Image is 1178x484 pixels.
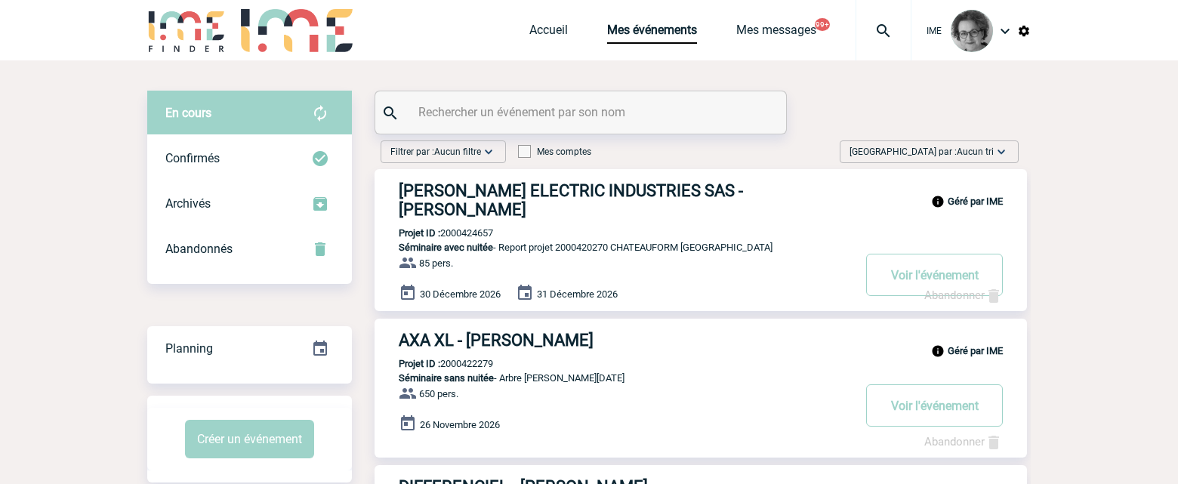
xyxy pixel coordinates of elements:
p: - Arbre [PERSON_NAME][DATE] [375,372,852,384]
span: 31 Décembre 2026 [537,288,618,300]
img: info_black_24dp.svg [931,344,945,358]
a: Planning [147,325,352,370]
b: Géré par IME [948,196,1003,207]
a: [PERSON_NAME] ELECTRIC INDUSTRIES SAS - [PERSON_NAME] [375,181,1027,219]
b: Géré par IME [948,345,1003,356]
span: Planning [165,341,213,356]
div: Retrouvez ici tous les événements que vous avez décidé d'archiver [147,181,352,227]
h3: AXA XL - [PERSON_NAME] [399,331,852,350]
img: IME-Finder [147,9,226,52]
a: Abandonner [924,435,1003,449]
span: Aucun filtre [434,146,481,157]
button: 99+ [815,18,830,31]
span: Séminaire avec nuitée [399,242,493,253]
p: 2000422279 [375,358,493,369]
img: baseline_expand_more_white_24dp-b.png [481,144,496,159]
span: 650 pers. [419,388,458,399]
div: Retrouvez ici tous vos événements annulés [147,227,352,272]
a: Accueil [529,23,568,44]
span: 26 Novembre 2026 [420,419,500,430]
span: Aucun tri [957,146,994,157]
div: Retrouvez ici tous vos événements organisés par date et état d'avancement [147,326,352,371]
img: info_black_24dp.svg [931,195,945,208]
span: Archivés [165,196,211,211]
b: Projet ID : [399,227,440,239]
button: Voir l'événement [866,254,1003,296]
button: Voir l'événement [866,384,1003,427]
span: IME [927,26,942,36]
span: [GEOGRAPHIC_DATA] par : [850,144,994,159]
a: AXA XL - [PERSON_NAME] [375,331,1027,350]
img: baseline_expand_more_white_24dp-b.png [994,144,1009,159]
img: 101028-0.jpg [951,10,993,52]
label: Mes comptes [518,146,591,157]
a: Mes messages [736,23,816,44]
h3: [PERSON_NAME] ELECTRIC INDUSTRIES SAS - [PERSON_NAME] [399,181,852,219]
input: Rechercher un événement par son nom [415,101,751,123]
a: Mes événements [607,23,697,44]
span: Filtrer par : [390,144,481,159]
p: 2000424657 [375,227,493,239]
a: Abandonner [924,288,1003,302]
p: - Report projet 2000420270 CHATEAUFORM [GEOGRAPHIC_DATA] [375,242,852,253]
span: Abandonnés [165,242,233,256]
b: Projet ID : [399,358,440,369]
div: Retrouvez ici tous vos évènements avant confirmation [147,91,352,136]
span: Confirmés [165,151,220,165]
button: Créer un événement [185,420,314,458]
span: Séminaire sans nuitée [399,372,494,384]
span: 30 Décembre 2026 [420,288,501,300]
span: 85 pers. [419,257,453,269]
span: En cours [165,106,211,120]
